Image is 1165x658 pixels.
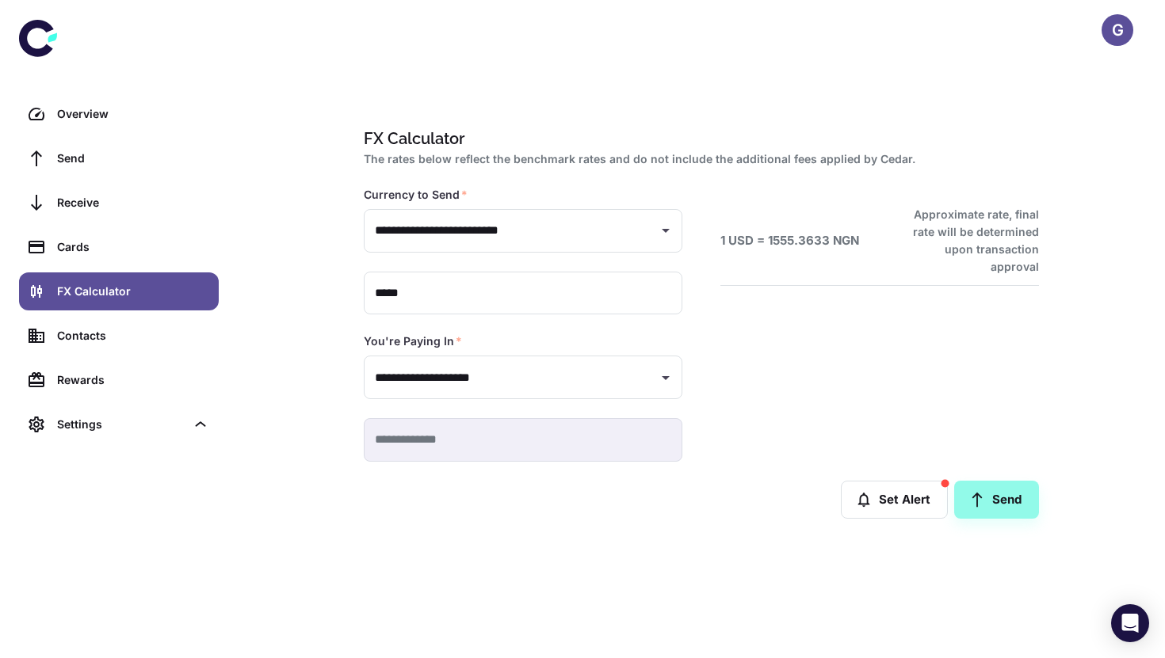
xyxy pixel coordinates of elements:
label: You're Paying In [364,333,462,349]
div: Settings [57,416,185,433]
div: Overview [57,105,209,123]
button: Set Alert [841,481,948,519]
h1: FX Calculator [364,127,1033,150]
div: FX Calculator [57,283,209,300]
label: Currency to Send [364,187,468,203]
h6: Approximate rate, final rate will be determined upon transaction approval [896,206,1039,276]
a: Send [954,481,1039,519]
a: Cards [19,228,219,266]
a: Overview [19,95,219,133]
a: FX Calculator [19,272,219,310]
a: Receive [19,184,219,222]
button: Open [655,367,677,389]
a: Rewards [19,361,219,399]
h6: 1 USD = 1555.3633 NGN [720,232,859,250]
a: Contacts [19,317,219,355]
div: Open Intercom Messenger [1111,604,1149,642]
button: G [1102,14,1133,46]
div: Cards [57,238,209,256]
a: Send [19,139,219,177]
div: Receive [57,194,209,211]
button: Open [655,219,677,242]
div: Settings [19,405,219,443]
div: Rewards [57,371,209,389]
div: Send [57,150,209,167]
div: Contacts [57,327,209,344]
